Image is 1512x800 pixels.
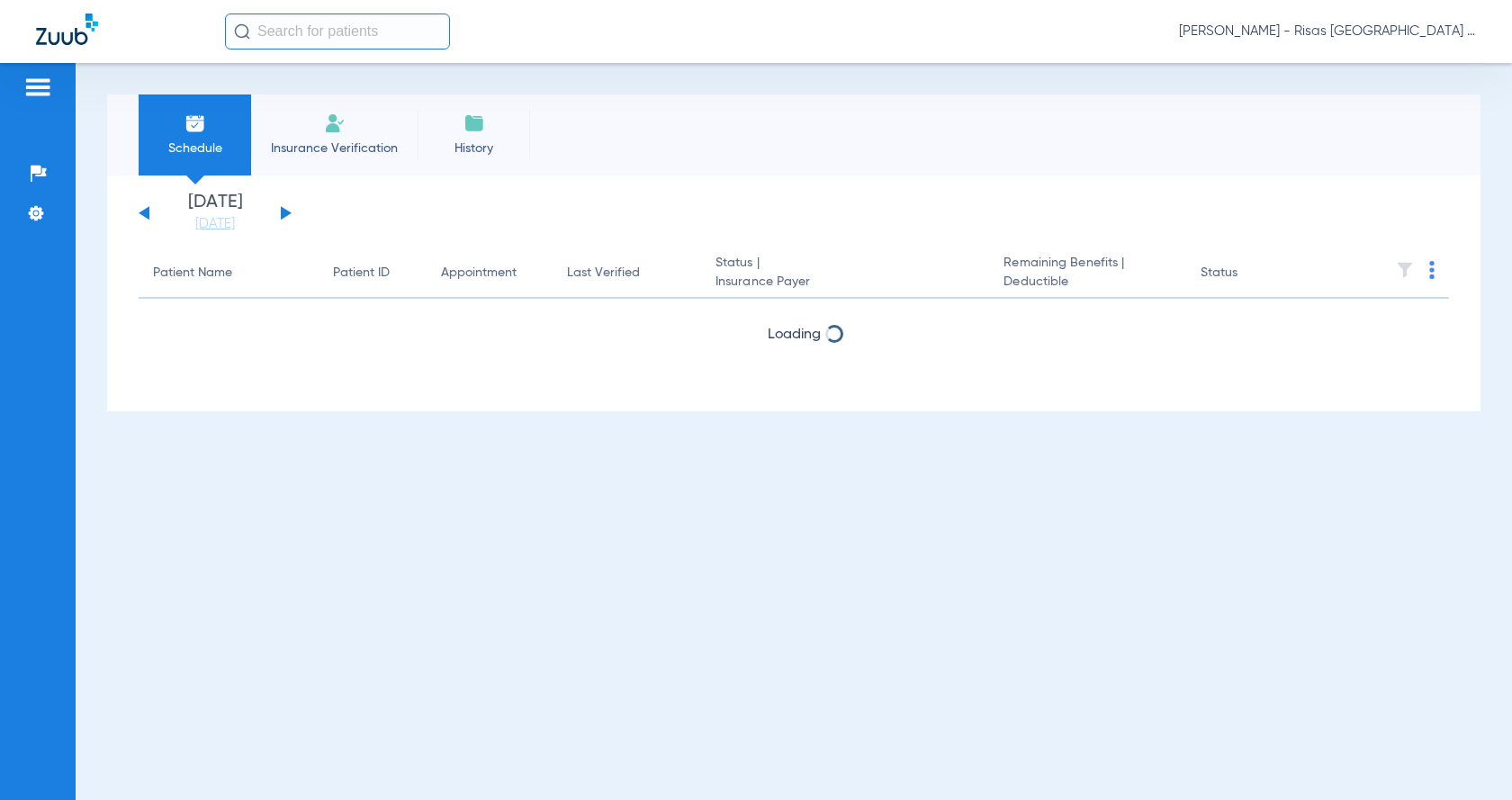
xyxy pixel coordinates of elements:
[333,264,390,283] div: Patient ID
[441,264,538,283] div: Appointment
[715,273,975,292] span: Insurance Payer
[225,13,450,49] input: Search for patients
[1179,22,1476,40] span: [PERSON_NAME] - Risas [GEOGRAPHIC_DATA] General
[1003,273,1171,292] span: Deductible
[23,76,52,98] img: hamburger-icon
[265,139,404,157] span: Insurance Verification
[567,264,640,283] div: Last Verified
[1396,261,1414,279] img: filter.svg
[441,264,517,283] div: Appointment
[1186,248,1308,299] th: Status
[989,248,1185,299] th: Remaining Benefits |
[768,328,821,342] span: Loading
[701,248,989,299] th: Status |
[36,13,98,45] img: Zuub Logo
[153,264,232,283] div: Patient Name
[161,193,269,233] li: [DATE]
[161,215,269,233] a: [DATE]
[567,264,687,283] div: Last Verified
[324,112,346,134] img: Manual Insurance Verification
[431,139,517,157] span: History
[153,264,304,283] div: Patient Name
[1429,261,1435,279] img: group-dot-blue.svg
[184,112,206,134] img: Schedule
[333,264,412,283] div: Patient ID
[234,23,250,40] img: Search Icon
[152,139,238,157] span: Schedule
[463,112,485,134] img: History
